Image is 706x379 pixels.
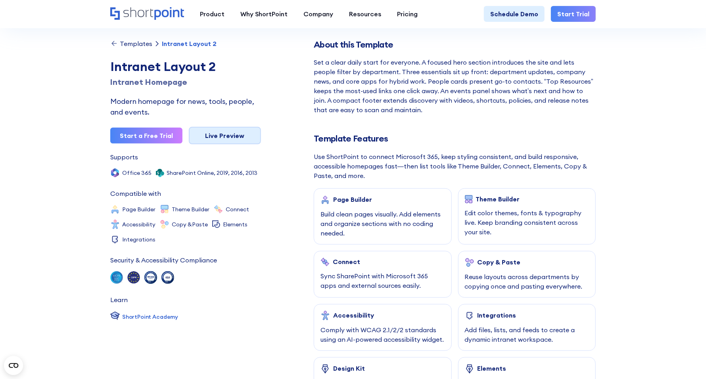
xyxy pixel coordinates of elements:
[110,96,261,117] div: Modern homepage for news, tools, people, and events.
[465,272,589,291] div: Reuse layouts across departments by copying once and pasting everywhere.
[120,40,152,47] div: Templates
[226,207,249,212] div: Connect
[110,311,178,323] a: ShortPoint Academy
[232,6,295,22] a: Why ShortPoint
[172,207,209,212] div: Theme Builder
[192,6,232,22] a: Product
[122,207,155,212] div: Page Builder
[314,152,596,180] div: Use ShortPoint to connect Microsoft 365, keep styling consistent, and build responsive, accessibl...
[122,170,152,176] div: Office 365
[110,257,217,263] div: Security & Accessibility Compliance
[122,313,178,321] div: ShortPoint Academy
[200,9,224,19] div: Product
[162,40,217,47] div: Intranet Layout 2
[122,222,155,227] div: Accessibility
[110,297,128,303] div: Learn
[333,312,374,319] div: Accessibility
[484,6,545,22] a: Schedule Demo
[465,208,589,237] div: Edit color themes, fonts & typography live. Keep branding consistent across your site.
[320,271,445,290] div: Sync SharePoint with Microsoft 365 apps and external sources easily.
[551,6,596,22] a: Start Trial
[476,195,520,203] div: Theme Builder
[303,9,333,19] div: Company
[110,154,138,160] div: Supports
[320,209,445,238] div: Build clean pages visually. Add elements and organize sections with no coding needed.
[314,57,596,115] div: Set a clear daily start for everyone. A focused hero section introduces the site and lets people ...
[4,356,23,375] button: Open CMP widget
[110,128,182,144] a: Start a Free Trial
[478,365,506,372] div: Elements
[341,6,389,22] a: Resources
[223,222,247,227] div: Elements
[189,127,261,144] a: Live Preview
[314,134,596,144] h2: Template Features
[314,40,596,50] h2: About this Template
[110,271,123,284] img: soc 2
[110,40,152,48] a: Templates
[110,76,261,88] h1: Intranet Homepage
[167,170,257,176] div: SharePoint Online, 2019, 2016, 2013
[110,57,261,76] div: Intranet Layout 2
[465,325,589,344] div: Add files, lists, and feeds to create a dynamic intranet workspace.
[172,222,208,227] div: Copy &Paste
[563,287,706,379] iframe: Chat Widget
[333,196,372,203] div: Page Builder
[240,9,288,19] div: Why ShortPoint
[320,325,445,344] div: Comply with WCAG 2.1/2/2 standards using an AI-powered accessibility widget.
[110,190,161,197] div: Compatible with
[122,237,155,242] div: Integrations
[333,365,365,372] div: Design Kit
[478,258,521,266] div: Copy & Paste
[397,9,418,19] div: Pricing
[563,287,706,379] div: Widget četu
[110,7,184,21] a: Home
[333,258,360,265] div: Connect
[478,312,516,319] div: Integrations
[295,6,341,22] a: Company
[349,9,381,19] div: Resources
[389,6,426,22] a: Pricing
